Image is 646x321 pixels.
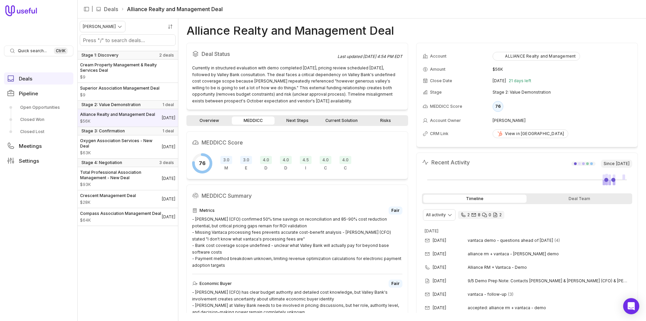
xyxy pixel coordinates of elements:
[19,91,38,96] span: Pipeline
[19,143,42,149] span: Meetings
[188,117,230,125] a: Overview
[80,170,162,181] span: Total Professional Association Management - New Deal
[4,126,73,137] a: Closed Lost
[104,5,118,13] a: Deals
[92,5,93,13] span: |
[186,27,394,35] h1: Alliance Realty and Management Deal
[19,158,39,163] span: Settings
[493,52,580,61] button: ALLIANCE Realty and Management
[80,138,162,149] span: Oxygen Association Services - New Deal
[4,114,73,125] a: Closed Won
[81,102,141,107] span: Stage 2: Value Demonstration
[509,78,531,84] span: 21 days left
[391,208,400,213] span: Fair
[159,160,174,165] span: 3 deals
[305,165,306,171] span: I
[192,280,402,288] div: Economic Buyer
[245,165,247,171] span: E
[493,78,506,84] time: [DATE]
[260,156,272,171] div: Decision Criteria
[162,176,175,181] time: Deal Close Date
[192,153,212,173] div: Overall MEDDICC score
[320,156,331,164] span: 4.0
[497,131,564,136] div: View in [GEOGRAPHIC_DATA]
[163,128,174,134] span: 1 deal
[280,156,292,164] span: 4.0
[616,161,630,166] time: [DATE]
[4,102,73,113] a: Open Opportunities
[430,118,461,123] span: Account Owner
[497,54,576,59] div: ALLIANCE Realty and Management
[344,165,347,171] span: C
[430,67,445,72] span: Amount
[430,131,448,136] span: CRM Link
[363,54,402,59] time: [DATE] 4:54 PM EDT
[493,115,632,126] td: [PERSON_NAME]
[468,305,546,311] span: accepted: alliance rm + vantaca - demo
[81,128,125,134] span: Stage 3: Confirmation
[165,22,175,32] button: Sort by
[80,182,162,187] span: Amount
[337,54,402,59] div: Last updated
[339,156,351,164] span: 4.0
[422,158,470,166] h2: Recent Activity
[339,156,351,171] div: Competition
[300,156,312,171] div: Indicate Pain
[4,72,73,85] a: Deals
[81,4,92,14] button: Collapse sidebar
[81,53,118,58] span: Stage 1: Discovery
[80,200,136,205] span: Amount
[468,251,559,257] span: alliance rm + vantaca - [PERSON_NAME] demo
[433,292,446,297] time: [DATE]
[77,135,178,158] a: Oxygen Association Services - New Deal$63K[DATE]
[77,19,178,321] nav: Deals
[4,155,73,167] a: Settings
[528,195,631,203] div: Deal Team
[192,137,402,148] h2: MEDDICC Score
[77,167,178,190] a: Total Professional Association Management - New Deal$93K[DATE]
[19,76,32,81] span: Deals
[80,211,161,216] span: Compass Association Management Deal
[264,165,267,171] span: D
[192,49,337,59] h2: Deal Status
[320,117,363,125] a: Current Solution
[80,74,175,80] span: Amount
[77,109,178,127] a: Alliance Realty and Management Deal$56K[DATE]
[284,165,287,171] span: D
[468,265,621,270] span: Alliance RM + Vantaca - Demo
[433,278,446,284] time: [DATE]
[433,305,446,311] time: [DATE]
[554,238,560,243] span: 4 emails in thread
[324,165,327,171] span: C
[80,86,159,91] span: Superior Association Management Deal
[80,112,155,117] span: Alliance Realty and Management Deal
[425,228,438,233] time: [DATE]
[162,115,175,121] time: Deal Close Date
[423,195,527,203] div: Timeline
[430,90,442,95] span: Stage
[430,104,462,109] span: MEDDICC Score
[192,216,402,268] div: - [PERSON_NAME] (CFO) confirmed 50% time savings on reconciliation and 85-90% cost reduction pote...
[54,47,68,54] kbd: Ctrl K
[430,78,452,84] span: Close Date
[80,193,136,198] span: Crescent Management Deal
[493,129,568,138] a: View in [GEOGRAPHIC_DATA]
[220,156,232,171] div: Metrics
[276,117,319,125] a: Next Steps
[162,144,175,150] time: Deal Close Date
[364,117,407,125] a: Risks
[433,265,446,270] time: [DATE]
[18,48,47,54] span: Quick search...
[508,292,513,297] span: 3 emails in thread
[623,298,639,314] div: Open Intercom Messenger
[601,160,632,168] span: Since
[458,211,504,219] div: 2 calls and 8 email threads
[468,238,553,243] span: vantaca demo - questions ahead of [DATE]
[80,218,161,223] span: Amount
[80,35,175,45] input: Search deals by name
[240,156,252,164] span: 3.0
[162,196,175,202] time: Deal Close Date
[240,156,252,171] div: Economic Buyer
[493,87,632,98] td: Stage 2: Value Demonstration
[4,140,73,152] a: Meetings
